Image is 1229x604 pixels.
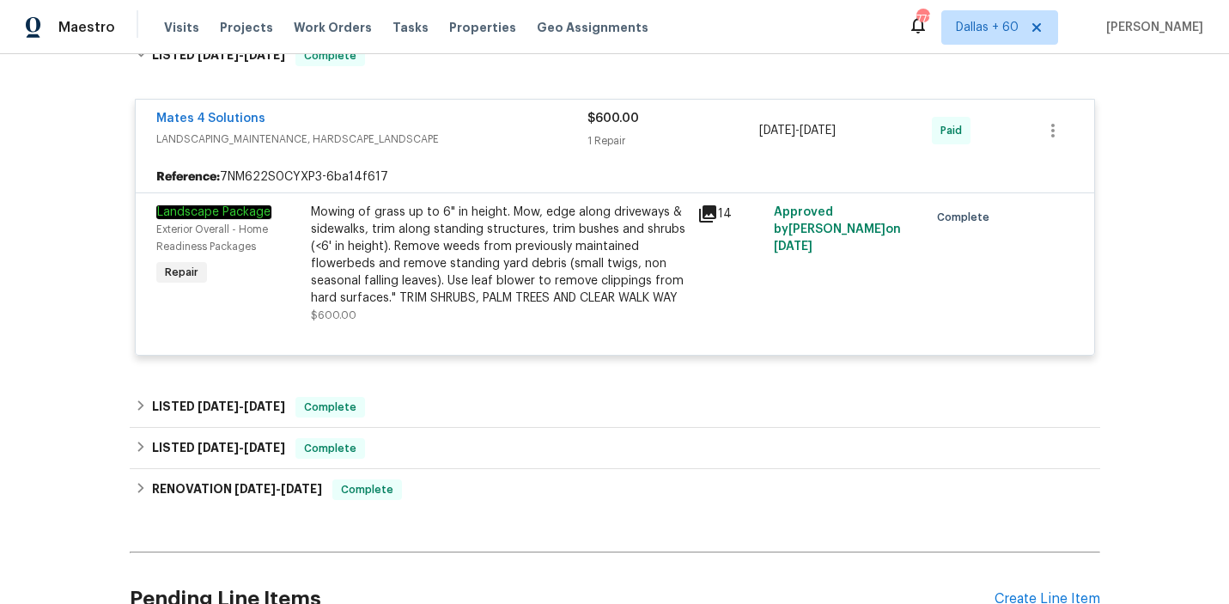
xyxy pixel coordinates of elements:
[537,19,648,36] span: Geo Assignments
[130,428,1100,469] div: LISTED [DATE]-[DATE]Complete
[774,206,901,253] span: Approved by [PERSON_NAME] on
[130,387,1100,428] div: LISTED [DATE]-[DATE]Complete
[587,113,639,125] span: $600.00
[311,310,356,320] span: $600.00
[774,241,812,253] span: [DATE]
[198,442,239,454] span: [DATE]
[198,49,285,61] span: -
[198,442,285,454] span: -
[449,19,516,36] span: Properties
[156,168,220,186] b: Reference:
[130,28,1100,83] div: LISTED [DATE]-[DATE]Complete
[152,479,322,500] h6: RENOVATION
[234,483,322,495] span: -
[152,397,285,418] h6: LISTED
[697,204,764,224] div: 14
[198,49,239,61] span: [DATE]
[244,400,285,412] span: [DATE]
[234,483,276,495] span: [DATE]
[136,162,1094,192] div: 7NM622S0CYXP3-6ba14f617
[916,10,928,27] div: 771
[164,19,199,36] span: Visits
[156,224,268,252] span: Exterior Overall - Home Readiness Packages
[759,122,836,139] span: -
[956,19,1019,36] span: Dallas + 60
[281,483,322,495] span: [DATE]
[297,440,363,457] span: Complete
[587,132,760,149] div: 1 Repair
[198,400,285,412] span: -
[294,19,372,36] span: Work Orders
[759,125,795,137] span: [DATE]
[156,131,587,148] span: LANDSCAPING_MAINTENANCE, HARDSCAPE_LANDSCAPE
[244,49,285,61] span: [DATE]
[156,113,265,125] a: Mates 4 Solutions
[130,469,1100,510] div: RENOVATION [DATE]-[DATE]Complete
[297,399,363,416] span: Complete
[152,438,285,459] h6: LISTED
[800,125,836,137] span: [DATE]
[392,21,429,34] span: Tasks
[244,442,285,454] span: [DATE]
[334,481,400,498] span: Complete
[158,264,205,281] span: Repair
[297,47,363,64] span: Complete
[198,400,239,412] span: [DATE]
[220,19,273,36] span: Projects
[1099,19,1203,36] span: [PERSON_NAME]
[940,122,969,139] span: Paid
[58,19,115,36] span: Maestro
[152,46,285,66] h6: LISTED
[937,209,996,226] span: Complete
[156,205,271,219] em: Landscape Package
[311,204,687,307] div: Mowing of grass up to 6" in height. Mow, edge along driveways & sidewalks, trim along standing st...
